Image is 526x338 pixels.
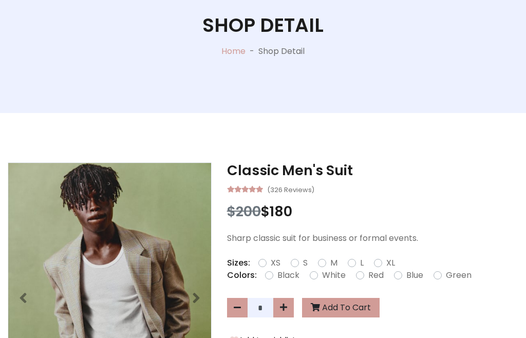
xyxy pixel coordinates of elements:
[406,269,423,281] label: Blue
[271,257,280,269] label: XS
[368,269,384,281] label: Red
[270,202,292,221] span: 180
[258,45,305,58] p: Shop Detail
[322,269,346,281] label: White
[227,202,261,221] span: $200
[302,298,380,317] button: Add To Cart
[227,269,257,281] p: Colors:
[303,257,308,269] label: S
[267,183,314,195] small: (326 Reviews)
[277,269,299,281] label: Black
[446,269,472,281] label: Green
[227,203,518,220] h3: $
[227,257,250,269] p: Sizes:
[360,257,364,269] label: L
[227,232,518,245] p: Sharp classic suit for business or formal events.
[202,14,324,37] h1: Shop Detail
[227,162,518,179] h3: Classic Men's Suit
[386,257,395,269] label: XL
[246,45,258,58] p: -
[330,257,337,269] label: M
[221,45,246,57] a: Home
